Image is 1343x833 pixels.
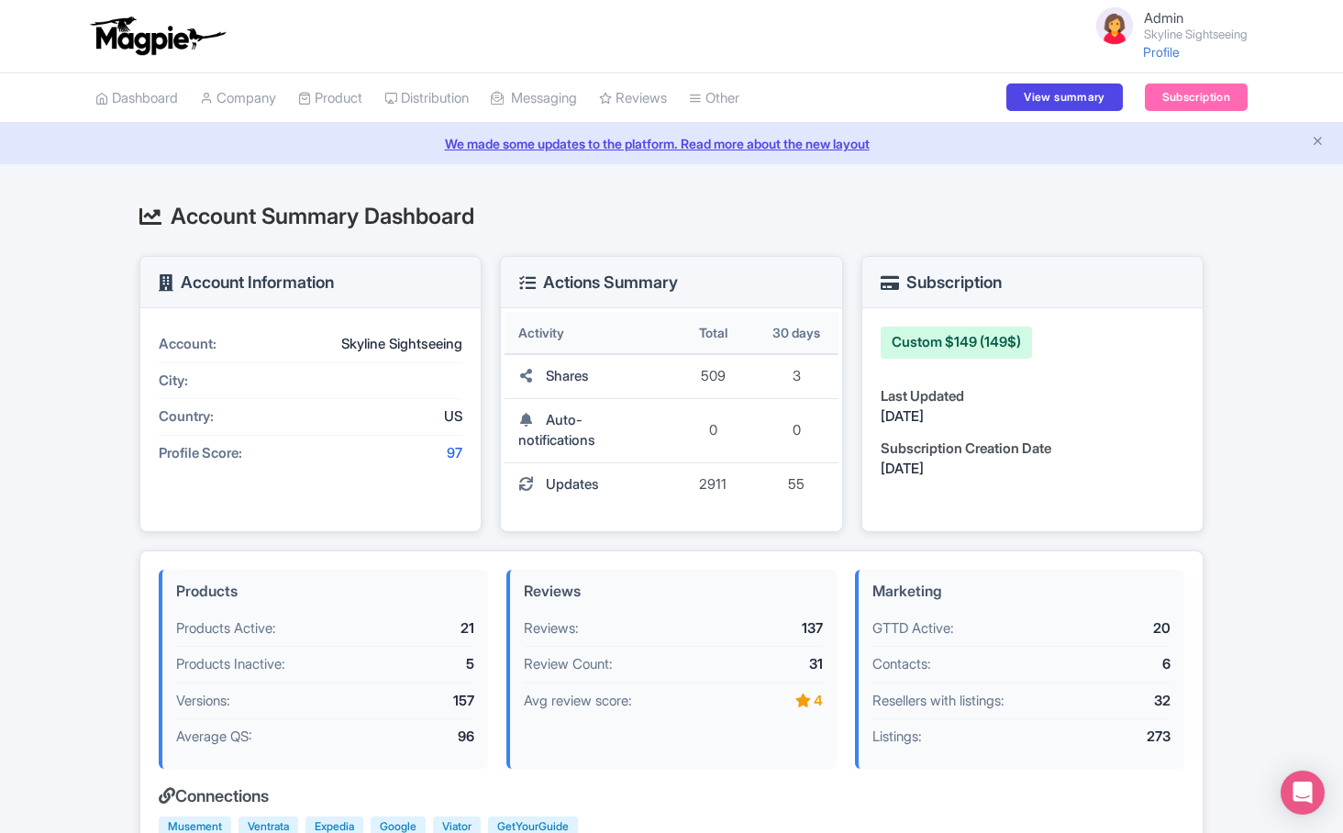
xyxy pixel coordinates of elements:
span: 0 [793,421,801,439]
td: 0 [671,399,755,463]
div: Custom $149 (149$) [881,327,1032,359]
div: Last Updated [881,386,1184,407]
a: View summary [1006,83,1122,111]
td: 509 [671,355,755,399]
a: Other [689,73,739,124]
div: 21 [370,618,474,639]
div: [DATE] [881,459,1184,480]
h3: Account Information [159,273,334,292]
div: Avg review score: [524,691,717,712]
div: 20 [1066,618,1171,639]
th: Total [671,312,755,355]
img: avatar_key_member-9c1dde93af8b07d7383eb8b5fb890c87.png [1093,4,1137,48]
div: Review Count: [524,654,717,675]
div: 157 [370,691,474,712]
div: 97 [296,443,462,464]
div: 6 [1066,654,1171,675]
a: Company [200,73,276,124]
div: Profile Score: [159,443,296,464]
th: Activity [505,312,671,355]
a: Profile [1143,44,1180,60]
div: [DATE] [881,406,1184,428]
div: Average QS: [176,727,370,748]
div: 137 [718,618,823,639]
div: GTTD Active: [872,618,1066,639]
span: Updates [546,475,599,493]
div: 273 [1066,727,1171,748]
a: Subscription [1145,83,1248,111]
div: Versions: [176,691,370,712]
h2: Account Summary Dashboard [139,205,1204,228]
div: Open Intercom Messenger [1281,771,1325,815]
div: Resellers with listings: [872,691,1066,712]
a: Messaging [491,73,577,124]
h4: Connections [159,787,1184,805]
div: Reviews: [524,618,717,639]
span: Admin [1144,9,1183,27]
a: Reviews [599,73,667,124]
h3: Subscription [881,273,1002,292]
small: Skyline Sightseeing [1144,28,1248,40]
a: Product [298,73,362,124]
div: Contacts: [872,654,1066,675]
h4: Marketing [872,583,1171,600]
div: Products Inactive: [176,654,370,675]
div: Products Active: [176,618,370,639]
div: Listings: [872,727,1066,748]
div: US [296,406,462,428]
a: Admin Skyline Sightseeing [1082,4,1248,48]
span: Auto-notifications [518,411,595,450]
span: 3 [793,367,801,384]
div: 31 [718,654,823,675]
a: We made some updates to the platform. Read more about the new layout [11,134,1332,153]
a: Dashboard [95,73,178,124]
div: 5 [370,654,474,675]
div: Skyline Sightseeing [296,334,462,355]
h4: Reviews [524,583,822,600]
div: Country: [159,406,296,428]
div: City: [159,371,296,392]
div: Account: [159,334,296,355]
th: 30 days [755,312,838,355]
span: 55 [788,475,805,493]
td: 2911 [671,463,755,506]
div: Subscription Creation Date [881,439,1184,460]
h4: Products [176,583,474,600]
div: 96 [370,727,474,748]
button: Close announcement [1311,132,1325,153]
h3: Actions Summary [519,273,678,292]
div: 4 [718,691,823,712]
a: Distribution [384,73,469,124]
span: Shares [546,367,589,384]
img: logo-ab69f6fb50320c5b225c76a69d11143b.png [86,16,228,56]
div: 32 [1066,691,1171,712]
